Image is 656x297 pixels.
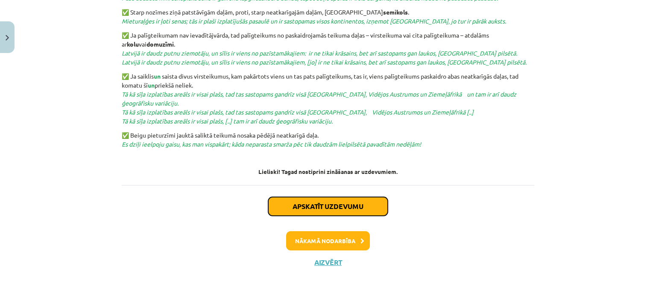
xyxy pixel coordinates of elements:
strong: Lieliski! Tagad nostiprini zināšanas ar uzdevumiem. [258,168,398,175]
strong: semikols [383,8,408,16]
span: Tā kā sīļa izplatības areāls ir visai plašs, tad tas sastopams gandrīz visā [GEOGRAPHIC_DATA], Vi... [122,90,516,107]
strong: domuzīmi [146,40,174,48]
img: icon-close-lesson-0947bae3869378f0d4975bcd49f059093ad1ed9edebbc8119c70593378902aed.svg [6,35,9,41]
p: ✅ Beigu pieturzīmi jauktā saliktā teikumā nosaka pēdējā neatkarīgā daļa. [122,131,534,149]
button: Nākamā nodarbība [286,231,370,251]
p: ✅ Ja saiklis saista divus virsteikumus, kam pakārtots viens un tas pats palīgteikums, tas ir, vie... [122,72,534,126]
strong: un [148,81,155,89]
span: Tā kā sīļa izplatības areāls ir visai plašs, tad tas sastopams gandrīz visā [GEOGRAPHIC_DATA], Vi... [122,108,474,125]
span: Latvijā ir daudz putnu ziemotāju, un sīlis ir viens no pazīstamākajiem: ir ne tikai krāsains, bet... [122,49,527,66]
p: ✅ Ja palīgteikumam nav ievadītājvārda, tad palīgteikums no paskaidrojamās teikuma daļas – virstei... [122,31,534,67]
em: Mieturaļģes ir ļoti senas; tās ir plaši izplatījušās pasaulē un ir sastopamas visos kontinentos, ... [122,17,506,25]
button: Apskatīt uzdevumu [268,197,388,216]
p: ✅ Starp nozīmes ziņā patstāvīgām daļām, proti, starp neatkarīgajām daļām, [GEOGRAPHIC_DATA] . [122,8,534,26]
button: Aizvērt [312,258,344,267]
strong: un [154,72,161,80]
em: Es dziļi ieelpoju gaisu, kas man vispakārt; kāda neparasta smarža pēc tik daudzām lielpilsētā pav... [122,140,421,148]
strong: kolu [127,40,139,48]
